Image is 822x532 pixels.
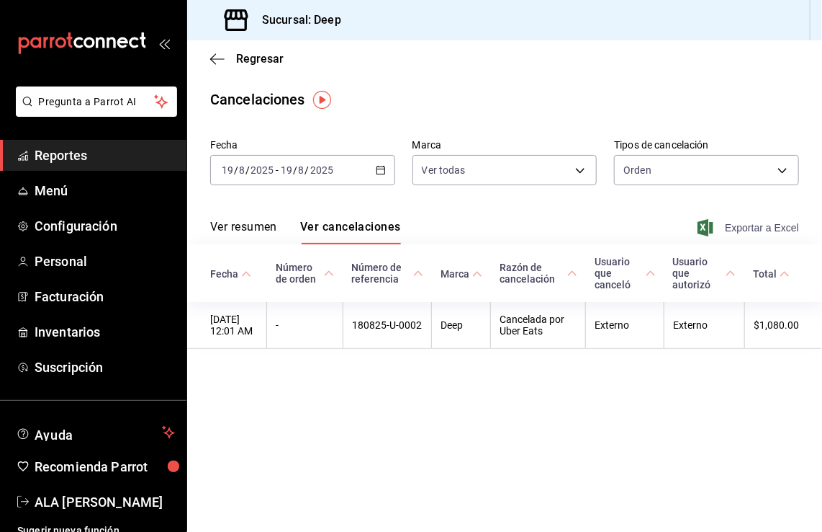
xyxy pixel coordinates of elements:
[300,220,401,244] button: Ver cancelaciones
[35,181,175,200] span: Menú
[35,457,175,476] span: Recomienda Parrot
[234,164,238,176] span: /
[221,164,234,176] input: --
[35,146,175,165] span: Reportes
[432,302,491,349] th: Deep
[35,424,156,441] span: Ayuda
[744,302,822,349] th: $1,080.00
[39,94,155,110] span: Pregunta a Parrot AI
[35,216,175,236] span: Configuración
[595,256,656,291] span: Usuario que canceló
[210,220,401,244] div: navigation tabs
[250,12,341,29] h3: Sucursal: Deep
[35,492,175,512] span: ALA [PERSON_NAME]
[158,37,170,49] button: open_drawer_menu
[310,164,334,176] input: ----
[236,52,284,66] span: Regresar
[210,220,277,244] button: Ver resumen
[276,164,279,176] span: -
[422,163,466,177] span: Ver todas
[35,252,175,271] span: Personal
[351,262,423,285] span: Número de referencia
[412,141,597,151] label: Marca
[500,262,577,285] span: Razón de cancelación
[441,268,482,280] span: Marca
[673,256,736,291] span: Usuario que autorizó
[210,141,395,151] label: Fecha
[250,164,274,176] input: ----
[753,268,790,280] span: Total
[10,105,177,120] a: Pregunta a Parrot AI
[664,302,745,349] th: Externo
[238,164,245,176] input: --
[35,322,175,342] span: Inventarios
[700,219,799,236] button: Exportar a Excel
[210,268,251,280] span: Fecha
[491,302,586,349] th: Cancelada por Uber Eats
[343,302,431,349] th: 180825-U-0002
[623,163,651,177] span: Orden
[35,287,175,306] span: Facturación
[276,262,335,285] span: Número de orden
[614,141,799,151] label: Tipos de cancelación
[313,91,331,109] img: Tooltip marker
[187,302,267,349] th: [DATE] 12:01 AM
[586,302,664,349] th: Externo
[305,164,310,176] span: /
[16,87,177,117] button: Pregunta a Parrot AI
[280,164,293,176] input: --
[245,164,250,176] span: /
[210,52,284,66] button: Regresar
[267,302,343,349] th: -
[35,358,175,377] span: Suscripción
[210,89,305,110] div: Cancelaciones
[293,164,297,176] span: /
[298,164,305,176] input: --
